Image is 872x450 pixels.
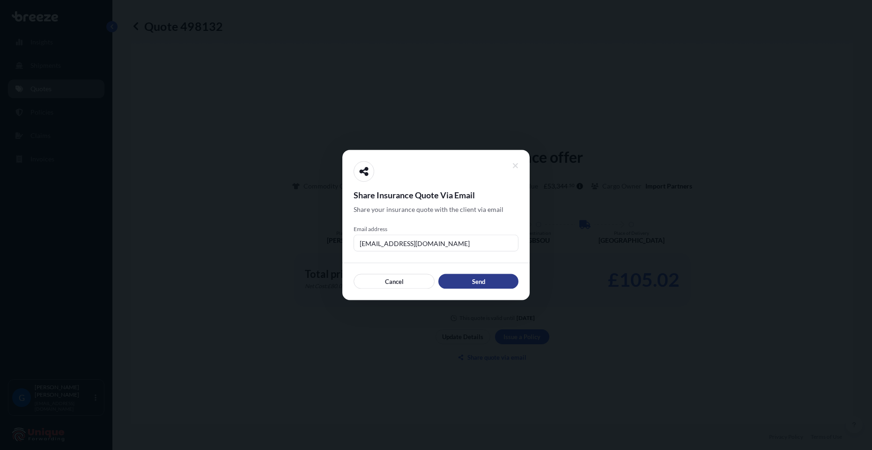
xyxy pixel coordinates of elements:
[354,205,503,214] span: Share your insurance quote with the client via email
[354,235,518,252] input: example@gmail.com
[472,277,485,286] p: Send
[385,277,404,286] p: Cancel
[354,274,435,289] button: Cancel
[354,189,518,201] span: Share Insurance Quote Via Email
[438,274,518,289] button: Send
[354,225,518,233] span: Email address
